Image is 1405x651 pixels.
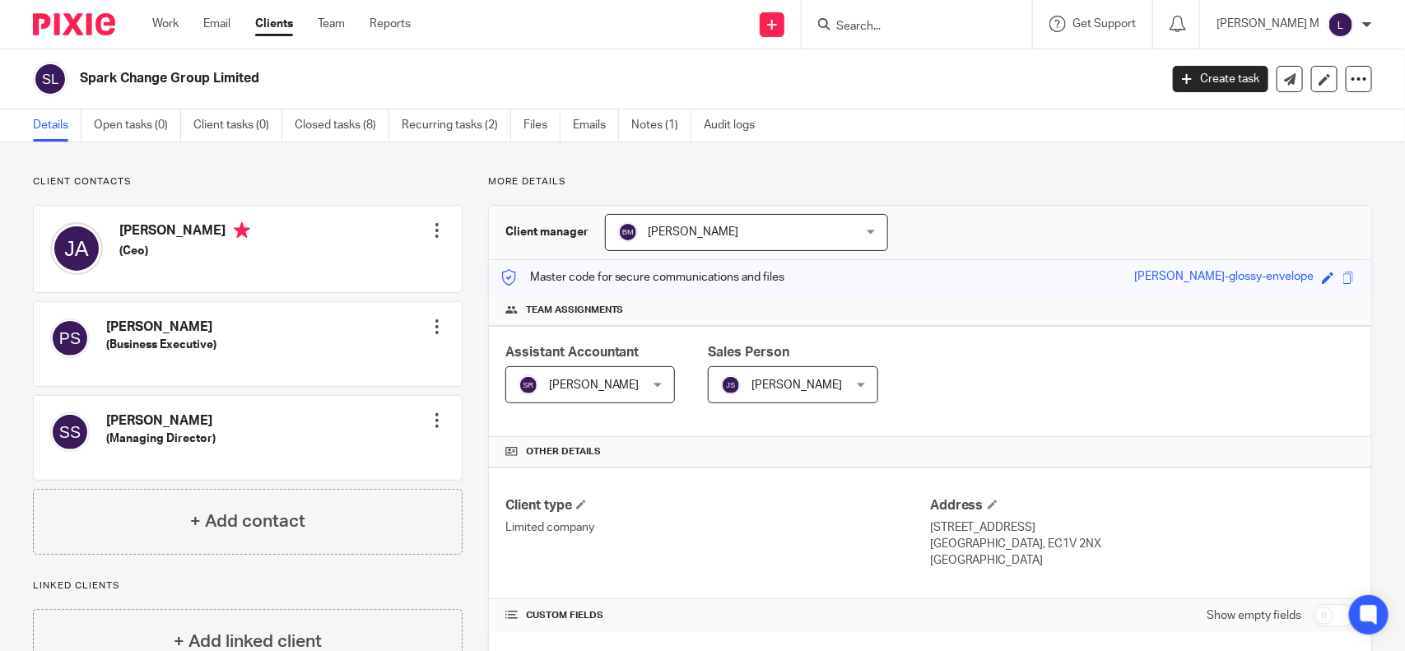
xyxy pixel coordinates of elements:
h4: + Add contact [190,509,305,534]
a: Open tasks (0) [94,109,181,142]
p: [GEOGRAPHIC_DATA] [930,552,1355,569]
a: Reports [370,16,411,32]
p: [PERSON_NAME] M [1217,16,1319,32]
img: svg%3E [33,62,67,96]
img: svg%3E [1328,12,1354,38]
img: svg%3E [721,375,741,395]
img: svg%3E [50,319,90,358]
a: Work [152,16,179,32]
a: Recurring tasks (2) [402,109,511,142]
a: Clients [255,16,293,32]
span: Assistant Accountant [505,346,640,359]
a: Client tasks (0) [193,109,282,142]
h3: Client manager [505,224,589,240]
a: Create task [1173,66,1268,92]
p: More details [488,175,1372,188]
img: svg%3E [50,222,103,275]
h4: [PERSON_NAME] [106,412,216,430]
p: [GEOGRAPHIC_DATA], EC1V 2NX [930,536,1355,552]
img: Pixie [33,13,115,35]
h4: [PERSON_NAME] [106,319,216,336]
a: Files [523,109,561,142]
a: Audit logs [704,109,767,142]
img: svg%3E [519,375,538,395]
input: Search [835,20,983,35]
a: Email [203,16,230,32]
p: Master code for secure communications and files [501,269,785,286]
p: Limited company [505,519,930,536]
a: Emails [573,109,619,142]
a: Details [33,109,81,142]
h5: (Ceo) [119,243,250,259]
h5: (Business Executive) [106,337,216,353]
h4: Client type [505,497,930,514]
a: Closed tasks (8) [295,109,389,142]
h4: [PERSON_NAME] [119,222,250,243]
h4: CUSTOM FIELDS [505,609,930,622]
span: Get Support [1072,18,1136,30]
label: Show empty fields [1207,607,1301,624]
h2: Spark Change Group Limited [80,70,934,87]
span: [PERSON_NAME] [649,226,739,238]
i: Primary [234,222,250,239]
h4: Address [930,497,1355,514]
h5: (Managing Director) [106,430,216,447]
p: Client contacts [33,175,463,188]
span: [PERSON_NAME] [549,379,640,391]
div: [PERSON_NAME]-glossy-envelope [1134,268,1314,287]
span: Sales Person [708,346,789,359]
p: Linked clients [33,579,463,593]
a: Notes (1) [631,109,691,142]
img: svg%3E [50,412,90,452]
p: [STREET_ADDRESS] [930,519,1355,536]
a: Team [318,16,345,32]
img: svg%3E [618,222,638,242]
span: [PERSON_NAME] [751,379,842,391]
span: Other details [526,445,601,458]
span: Team assignments [526,304,624,317]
